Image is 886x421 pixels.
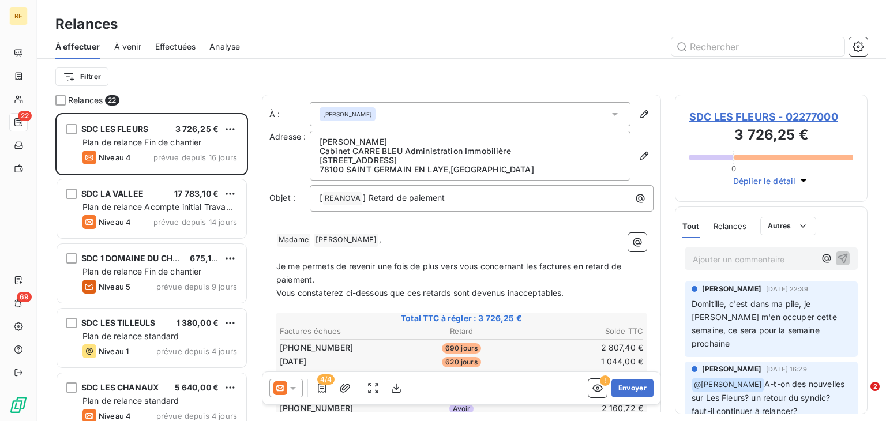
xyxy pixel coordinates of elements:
[320,137,621,146] p: [PERSON_NAME]
[279,402,400,415] td: [PHONE_NUMBER]
[870,382,880,391] span: 2
[731,164,736,173] span: 0
[81,382,159,392] span: SDC LES CHANAUX
[174,189,219,198] span: 17 783,10 €
[175,124,219,134] span: 3 726,25 €
[99,153,131,162] span: Niveau 4
[320,146,621,156] p: Cabinet CARRE BLEU Administration Immobilière
[523,369,644,382] td: 2 035,57 €
[99,217,131,227] span: Niveau 4
[611,379,654,397] button: Envoyer
[82,266,202,276] span: Plan de relance Fin de chantier
[278,313,645,324] span: Total TTC à régler : 3 726,25 €
[155,41,196,52] span: Effectuées
[442,357,480,367] span: 620 jours
[269,108,310,120] label: À :
[320,156,621,165] p: [STREET_ADDRESS]
[9,7,28,25] div: RE
[82,396,179,405] span: Plan de relance standard
[702,364,761,374] span: [PERSON_NAME]
[314,234,378,247] span: [PERSON_NAME]
[760,217,816,235] button: Autres
[153,217,237,227] span: prévue depuis 14 jours
[702,284,761,294] span: [PERSON_NAME]
[323,192,362,205] span: REANOVA
[81,318,155,328] span: SDC LES TILLEULS
[177,318,219,328] span: 1 380,00 €
[269,131,306,141] span: Adresse :
[55,67,108,86] button: Filtrer
[156,411,237,420] span: prévue depuis 4 jours
[276,261,624,284] span: Je me permets de revenir une fois de plus vers vous concernant les factures en retard de paiement.
[68,95,103,106] span: Relances
[55,14,118,35] h3: Relances
[99,347,129,356] span: Niveau 1
[320,165,621,174] p: 78100 SAINT GERMAIN EN LAYE , [GEOGRAPHIC_DATA]
[18,111,32,121] span: 22
[682,221,700,231] span: Tout
[363,193,445,202] span: ] Retard de paiement
[523,402,644,415] td: 2 160,72 €
[323,110,372,118] span: [PERSON_NAME]
[99,282,130,291] span: Niveau 5
[689,125,853,148] h3: 3 726,25 €
[444,371,479,381] span: 60 jours
[689,109,853,125] span: SDC LES FLEURS - 02277000
[99,411,131,420] span: Niveau 4
[280,356,306,367] span: [DATE]
[82,331,179,341] span: Plan de relance standard
[523,325,644,337] th: Solde TTC
[209,41,240,52] span: Analyse
[17,292,32,302] span: 69
[280,370,353,381] span: [PHONE_NUMBER]
[523,355,644,368] td: 1 044,00 €
[81,189,144,198] span: SDC LA VALLEE
[55,113,248,421] div: grid
[449,404,474,414] span: Avoir
[730,174,813,187] button: Déplier le détail
[847,382,874,409] iframe: Intercom live chat
[692,299,839,348] span: Domitille, c'est dans ma pile, je [PERSON_NAME] m'en occuper cette semaine, ce sera pour la semai...
[105,95,119,106] span: 22
[279,325,400,337] th: Factures échues
[277,234,310,247] span: Madame
[714,221,746,231] span: Relances
[114,41,141,52] span: À venir
[9,396,28,414] img: Logo LeanPay
[82,137,202,147] span: Plan de relance Fin de chantier
[82,202,235,223] span: Plan de relance Acompte initial Travaux Caisse d'Epargne
[523,341,644,354] td: 2 807,40 €
[442,343,481,354] span: 690 jours
[733,175,796,187] span: Déplier le détail
[156,347,237,356] span: prévue depuis 4 jours
[156,282,237,291] span: prévue depuis 9 jours
[280,342,353,354] span: [PHONE_NUMBER]
[55,41,100,52] span: À effectuer
[269,193,295,202] span: Objet :
[692,378,764,392] span: @ [PERSON_NAME]
[671,37,844,56] input: Rechercher
[401,325,521,337] th: Retard
[81,253,200,263] span: SDC 1 DOMAINE DU CHATEAU
[190,253,224,263] span: 675,13 €
[153,153,237,162] span: prévue depuis 16 jours
[766,285,808,292] span: [DATE] 22:39
[276,288,564,298] span: Vous constaterez ci-dessous que ces retards sont devenus inacceptables.
[379,234,381,244] span: ,
[320,193,322,202] span: [
[81,124,148,134] span: SDC LES FLEURS
[766,366,807,373] span: [DATE] 16:29
[175,382,219,392] span: 5 640,00 €
[317,374,335,385] span: 4/4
